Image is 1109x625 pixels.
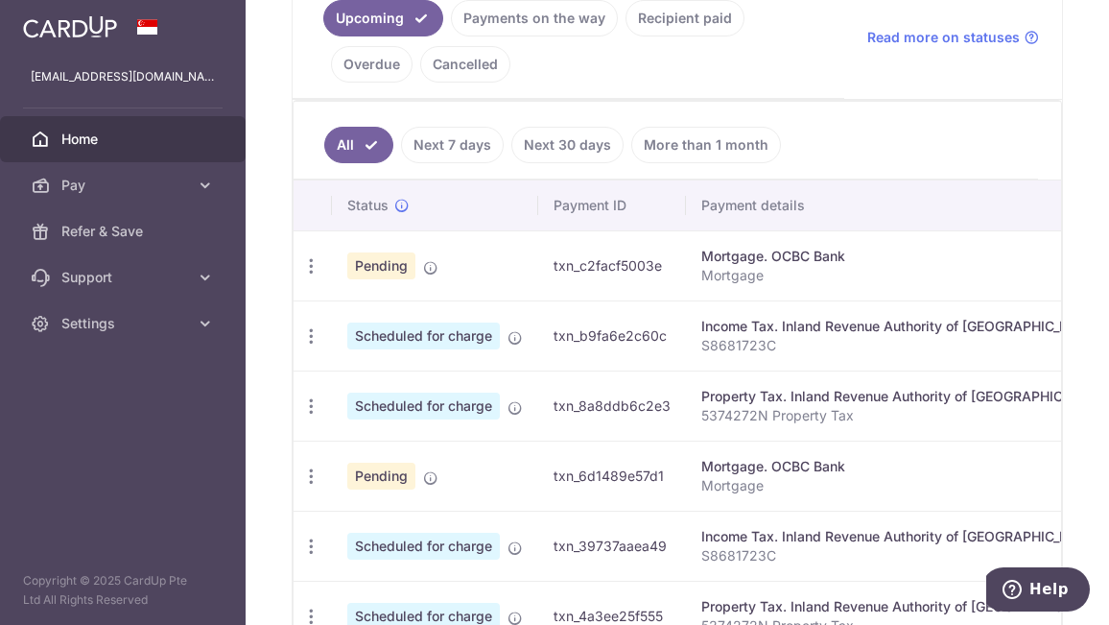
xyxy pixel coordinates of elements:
span: Pending [347,463,415,490]
img: CardUp [23,15,117,38]
p: S8681723C [701,546,1107,565]
span: Pay [61,176,188,195]
span: Read more on statuses [867,28,1020,47]
a: Read more on statuses [867,28,1039,47]
span: Scheduled for charge [347,393,500,420]
a: More than 1 month [631,127,781,163]
p: [EMAIL_ADDRESS][DOMAIN_NAME] [31,67,215,86]
th: Payment ID [538,180,686,230]
a: Next 30 days [511,127,624,163]
span: Support [61,268,188,287]
span: Pending [347,252,415,279]
div: Mortgage. OCBC Bank [701,247,1107,266]
td: txn_8a8ddb6c2e3 [538,371,686,441]
div: Property Tax. Inland Revenue Authority of [GEOGRAPHIC_DATA] [701,387,1107,406]
div: Mortgage. OCBC Bank [701,457,1107,476]
td: txn_6d1489e57d1 [538,441,686,511]
div: Income Tax. Inland Revenue Authority of [GEOGRAPHIC_DATA] [701,527,1107,546]
a: Next 7 days [401,127,504,163]
div: Property Tax. Inland Revenue Authority of [GEOGRAPHIC_DATA] [701,597,1107,616]
span: Refer & Save [61,222,188,241]
span: Scheduled for charge [347,533,500,560]
td: txn_c2facf5003e [538,230,686,300]
a: Overdue [331,46,413,83]
a: Cancelled [420,46,510,83]
p: 5374272N Property Tax [701,406,1107,425]
iframe: Opens a widget where you can find more information [986,567,1090,615]
span: Scheduled for charge [347,323,500,349]
td: txn_39737aaea49 [538,511,686,581]
span: Settings [61,314,188,333]
div: Income Tax. Inland Revenue Authority of [GEOGRAPHIC_DATA] [701,317,1107,336]
a: All [324,127,393,163]
p: Mortgage [701,266,1107,285]
p: Mortgage [701,476,1107,495]
p: S8681723C [701,336,1107,355]
span: Home [61,130,188,149]
td: txn_b9fa6e2c60c [538,300,686,371]
span: Status [347,196,389,215]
